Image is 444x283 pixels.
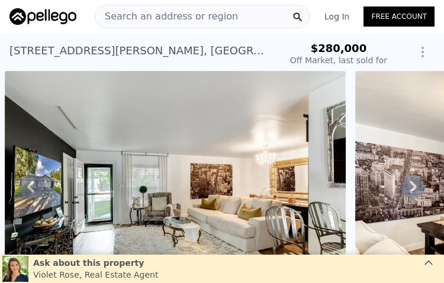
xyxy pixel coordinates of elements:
[2,256,28,282] img: Violet Rose
[363,6,435,27] a: Free Account
[311,42,367,54] span: $280,000
[290,54,387,66] div: Off Market, last sold for
[310,11,363,22] a: Log In
[33,269,158,281] div: Violet Rose , Real Estate Agent
[33,257,158,269] div: Ask about this property
[9,8,76,25] img: Pellego
[411,40,435,64] button: Show Options
[95,9,238,24] span: Search an address or region
[9,43,271,59] div: [STREET_ADDRESS][PERSON_NAME] , [GEOGRAPHIC_DATA][PERSON_NAME] , FL 32757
